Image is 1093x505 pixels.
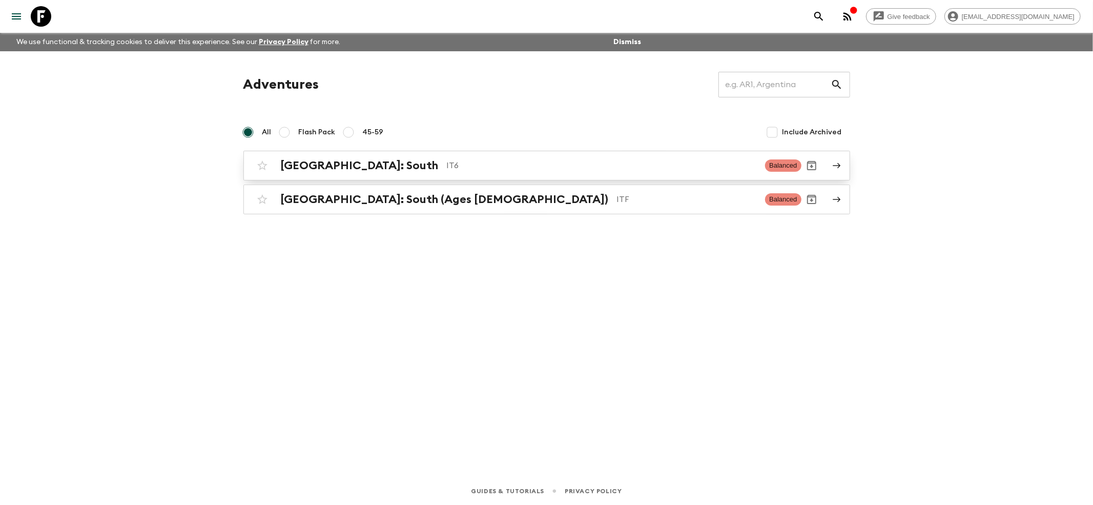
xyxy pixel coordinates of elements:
[12,33,345,51] p: We use functional & tracking cookies to deliver this experience. See our for more.
[363,127,384,137] span: 45-59
[801,189,822,210] button: Archive
[243,151,850,180] a: [GEOGRAPHIC_DATA]: SouthIT6BalancedArchive
[6,6,27,27] button: menu
[718,70,831,99] input: e.g. AR1, Argentina
[866,8,936,25] a: Give feedback
[471,486,544,497] a: Guides & Tutorials
[944,8,1081,25] div: [EMAIL_ADDRESS][DOMAIN_NAME]
[801,155,822,176] button: Archive
[243,185,850,214] a: [GEOGRAPHIC_DATA]: South (Ages [DEMOGRAPHIC_DATA])ITFBalancedArchive
[765,193,801,206] span: Balanced
[565,486,622,497] a: Privacy Policy
[299,127,336,137] span: Flash Pack
[765,159,801,172] span: Balanced
[281,193,609,206] h2: [GEOGRAPHIC_DATA]: South (Ages [DEMOGRAPHIC_DATA])
[262,127,272,137] span: All
[611,35,644,49] button: Dismiss
[882,13,936,21] span: Give feedback
[956,13,1080,21] span: [EMAIL_ADDRESS][DOMAIN_NAME]
[809,6,829,27] button: search adventures
[782,127,842,137] span: Include Archived
[281,159,439,172] h2: [GEOGRAPHIC_DATA]: South
[447,159,757,172] p: IT6
[617,193,757,206] p: ITF
[243,74,319,95] h1: Adventures
[259,38,308,46] a: Privacy Policy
